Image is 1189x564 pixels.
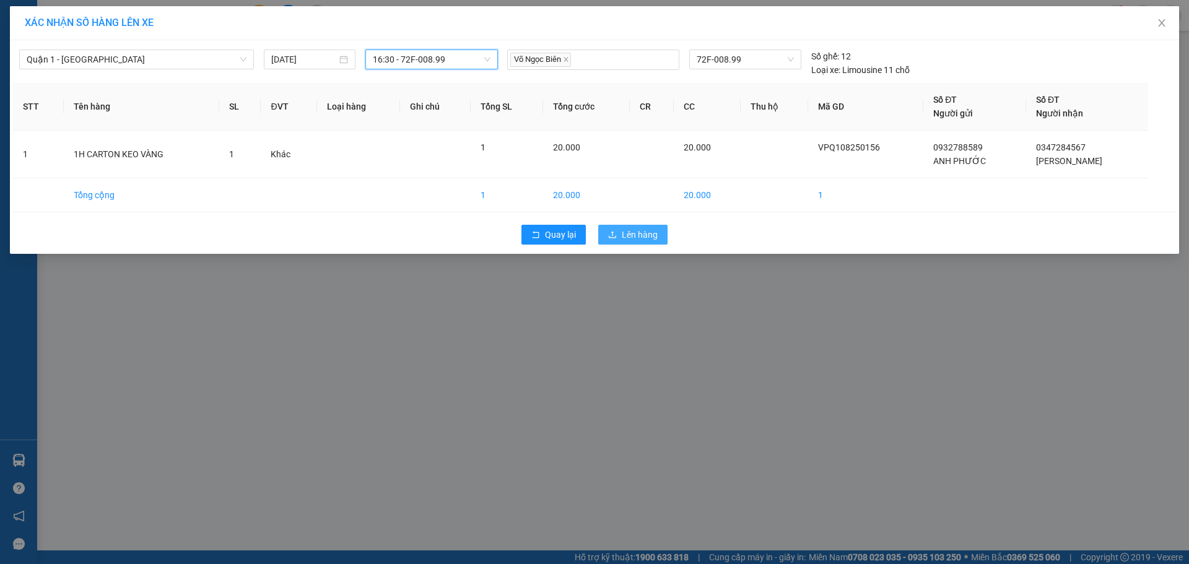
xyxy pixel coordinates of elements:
div: VP 18 [PERSON_NAME][GEOGRAPHIC_DATA] - [GEOGRAPHIC_DATA] [11,11,136,85]
td: 1 [471,178,543,212]
td: Tổng cộng [64,178,219,212]
input: 14/08/2025 [271,53,337,66]
span: 1 [481,142,486,152]
th: CC [674,83,741,131]
td: 20.000 [674,178,741,212]
span: Gửi: [11,12,30,25]
span: upload [608,230,617,240]
th: Tổng cước [543,83,630,131]
span: 20.000 [684,142,711,152]
span: 16:30 - 72F-008.99 [373,50,490,69]
span: Số ghế: [811,50,839,63]
span: ANH PHƯỚC [933,156,986,166]
span: rollback [531,230,540,240]
span: Quay lại [545,228,576,241]
span: 0347284567 [1036,142,1086,152]
span: close [563,56,569,63]
th: Ghi chú [400,83,470,131]
span: VPBR [163,87,210,109]
span: XÁC NHẬN SỐ HÀNG LÊN XE [25,17,154,28]
th: SL [219,83,261,131]
span: Lên hàng [622,228,658,241]
span: Loại xe: [811,63,840,77]
td: 1H CARTON KEO VÀNG [64,131,219,178]
th: Loại hàng [317,83,400,131]
span: Võ Ngọc Biên [510,53,571,67]
div: Limousine 11 chỗ [811,63,910,77]
span: close [1157,18,1167,28]
th: Mã GD [808,83,924,131]
th: Tổng SL [471,83,543,131]
div: 0347284567 [145,70,245,87]
th: Tên hàng [64,83,219,131]
th: Thu hộ [741,83,808,131]
span: Người gửi [933,108,973,118]
span: 1 [229,149,234,159]
span: Quận 1 - Vũng Tàu [27,50,246,69]
td: 20.000 [543,178,630,212]
th: ĐVT [261,83,317,131]
td: Khác [261,131,317,178]
div: [PERSON_NAME] [145,55,245,70]
div: ANH PHƯỚC [11,85,136,100]
button: Close [1144,6,1179,41]
span: 0932788589 [933,142,983,152]
span: Số ĐT [933,95,957,105]
td: 1 [13,131,64,178]
span: 72F-008.99 [697,50,793,69]
span: VPQ108250156 [818,142,880,152]
button: rollbackQuay lại [521,225,586,245]
span: [PERSON_NAME] [1036,156,1102,166]
button: uploadLên hàng [598,225,668,245]
div: 12 [811,50,851,63]
td: 1 [808,178,924,212]
th: CR [630,83,674,131]
div: VP 36 [PERSON_NAME] - Bà Rịa [145,11,245,55]
th: STT [13,83,64,131]
span: Số ĐT [1036,95,1060,105]
span: 20.000 [553,142,580,152]
span: Người nhận [1036,108,1083,118]
span: Nhận: [145,12,175,25]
